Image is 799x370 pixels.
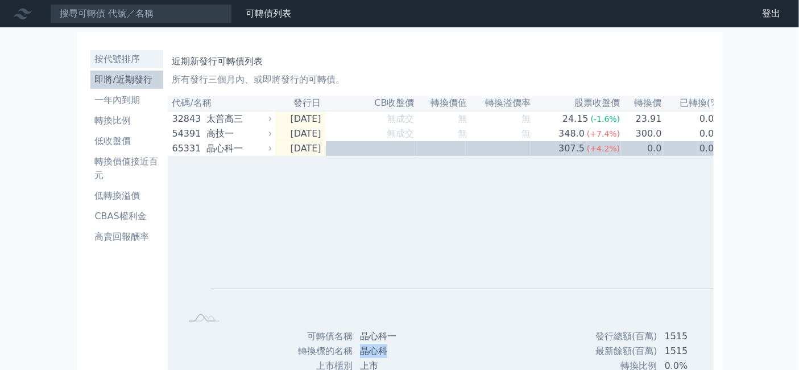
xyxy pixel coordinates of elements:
li: 按代號排序 [90,52,163,66]
a: 轉換比例 [90,112,163,130]
div: 32843 [172,112,204,126]
div: 太普高三 [206,112,269,126]
a: 低收盤價 [90,132,163,150]
div: 高技一 [206,127,269,141]
div: 307.5 [556,142,587,155]
div: 24.15 [560,112,591,126]
li: 轉換價值接近百元 [90,155,163,182]
a: 即將/近期發行 [90,71,163,89]
td: [DATE] [275,126,326,141]
span: 無成交 [387,113,415,124]
span: 無 [521,128,531,139]
span: 無成交 [387,128,415,139]
th: 代碼/名稱 [168,96,276,111]
div: 晶心科一 [206,142,269,155]
span: 無 [521,143,531,154]
g: Chart [200,173,783,308]
a: 一年內到期 [90,91,163,109]
li: CBAS權利金 [90,209,163,223]
td: 0.0% [663,126,723,141]
td: 晶心科 [353,344,433,359]
td: 0.0 [621,141,663,156]
td: 300.0 [621,126,663,141]
th: 發行日 [275,96,326,111]
span: (-1.6%) [591,114,620,124]
li: 低轉換溢價 [90,189,163,203]
a: 登出 [754,5,790,23]
td: 0.0% [663,111,723,126]
div: 348.0 [556,127,587,141]
a: 可轉債列表 [246,8,291,19]
th: 已轉換(%) [663,96,723,111]
span: (+7.4%) [587,129,620,138]
td: 轉換標的名稱 [243,344,353,359]
a: 高賣回報酬率 [90,228,163,246]
td: 1515 [658,329,744,344]
a: 按代號排序 [90,50,163,68]
td: 可轉債名稱 [243,329,353,344]
th: 轉換價 [621,96,663,111]
div: 65331 [172,142,204,155]
p: 所有發行三個月內、或即將發行的可轉債。 [172,73,709,87]
h1: 近期新發行可轉債列表 [172,55,709,68]
th: 股票收盤價 [531,96,620,111]
span: 無 [458,128,467,139]
td: 最新餘額(百萬) [584,344,658,359]
li: 轉換比例 [90,114,163,128]
li: 高賣回報酬率 [90,230,163,244]
td: 晶心科一 [353,329,433,344]
div: 54391 [172,127,204,141]
th: 轉換價值 [415,96,467,111]
a: 低轉換溢價 [90,187,163,205]
li: 一年內到期 [90,93,163,107]
li: 即將/近期發行 [90,73,163,87]
span: 無 [458,113,467,124]
td: [DATE] [275,111,326,126]
th: 轉換溢價率 [467,96,532,111]
th: CB收盤價 [326,96,415,111]
td: 1515 [658,344,744,359]
td: 0.0% [663,141,723,156]
span: 無 [521,113,531,124]
input: 搜尋可轉債 代號／名稱 [50,4,232,23]
td: 發行總額(百萬) [584,329,658,344]
span: 無 [458,143,467,154]
td: 23.91 [621,111,663,126]
a: 轉換價值接近百元 [90,153,163,184]
span: (+4.2%) [587,144,620,153]
td: [DATE] [275,141,326,156]
li: 低收盤價 [90,134,163,148]
span: 無成交 [387,143,415,154]
a: CBAS權利金 [90,207,163,225]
